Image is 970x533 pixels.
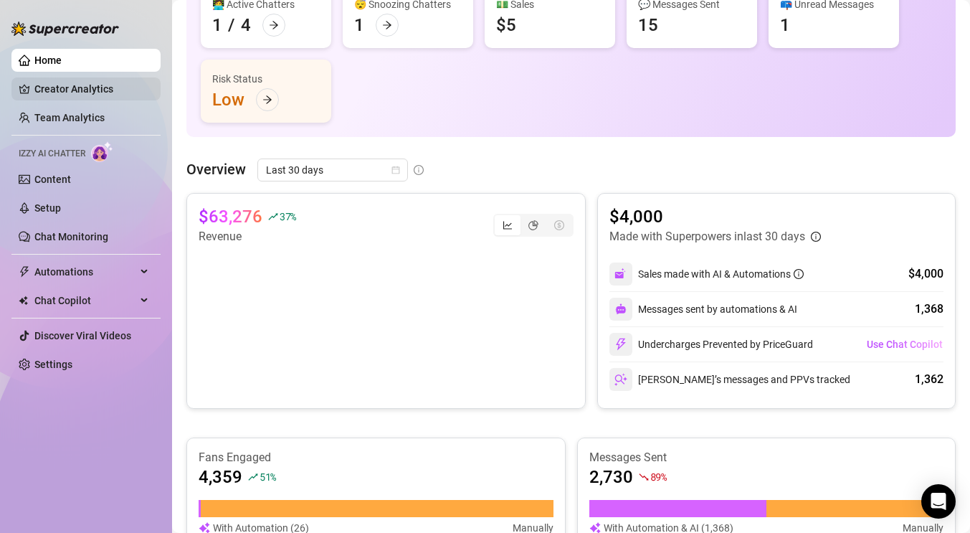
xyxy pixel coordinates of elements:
a: Creator Analytics [34,77,149,100]
img: svg%3e [614,373,627,386]
span: Last 30 days [266,159,399,181]
span: line-chart [503,220,513,230]
div: 15 [638,14,658,37]
img: logo-BBDzfeDw.svg [11,22,119,36]
div: Risk Status [212,71,320,87]
article: 4,359 [199,466,242,489]
img: AI Chatter [91,141,113,162]
span: rise [268,212,278,222]
a: Discover Viral Videos [34,330,131,341]
img: Chat Copilot [19,296,28,306]
div: 1,368 [915,301,943,318]
span: 51 % [260,470,276,484]
div: [PERSON_NAME]’s messages and PPVs tracked [609,368,850,391]
img: svg%3e [614,338,627,351]
span: arrow-right [382,20,392,30]
span: info-circle [414,165,424,175]
a: Team Analytics [34,112,105,123]
div: $5 [496,14,516,37]
article: Revenue [199,228,296,245]
div: Undercharges Prevented by PriceGuard [609,333,813,356]
article: Fans Engaged [199,450,553,466]
img: svg%3e [614,268,627,280]
div: 1 [354,14,364,37]
article: $4,000 [609,205,821,228]
img: svg%3e [615,303,627,315]
span: 89 % [650,470,667,484]
span: calendar [391,166,400,174]
div: Open Intercom Messenger [921,484,956,519]
article: Messages Sent [589,450,944,466]
a: Chat Monitoring [34,231,108,242]
a: Content [34,174,71,185]
span: Chat Copilot [34,289,136,312]
span: dollar-circle [554,220,564,230]
div: 1 [780,14,790,37]
span: info-circle [794,269,804,279]
div: segmented control [493,214,574,237]
div: Messages sent by automations & AI [609,298,797,321]
article: $63,276 [199,205,262,228]
span: 37 % [280,209,296,223]
article: Made with Superpowers in last 30 days [609,228,805,245]
span: Use Chat Copilot [867,339,943,350]
div: 1,362 [915,371,943,388]
div: $4,000 [908,265,943,283]
span: info-circle [811,232,821,242]
span: arrow-right [269,20,279,30]
button: Use Chat Copilot [866,333,943,356]
span: thunderbolt [19,266,30,278]
span: Automations [34,260,136,283]
article: Overview [186,159,246,180]
a: Setup [34,202,61,214]
article: 2,730 [589,466,633,489]
span: rise [248,472,258,482]
span: fall [639,472,649,482]
div: 4 [241,14,251,37]
div: 1 [212,14,222,37]
a: Settings [34,359,72,370]
a: Home [34,55,62,66]
span: arrow-right [262,95,272,105]
div: Sales made with AI & Automations [638,266,804,282]
span: Izzy AI Chatter [19,147,85,161]
span: pie-chart [528,220,538,230]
